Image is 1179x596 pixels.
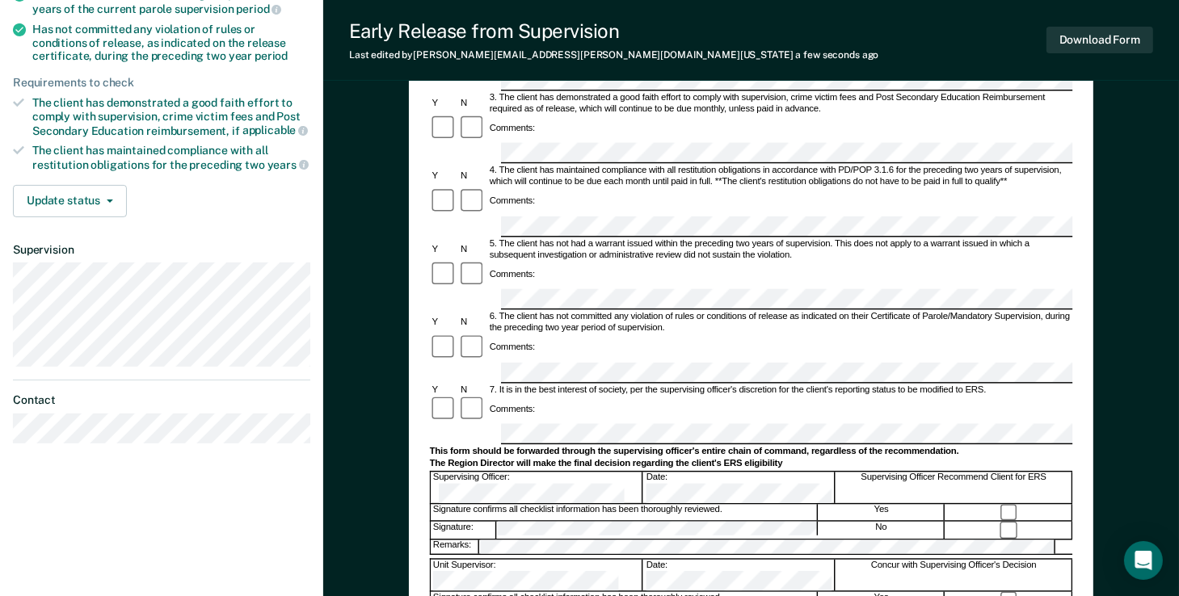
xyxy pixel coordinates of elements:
div: 6. The client has not committed any violation of rules or conditions of release as indicated on t... [487,311,1072,334]
div: The client has demonstrated a good faith effort to comply with supervision, crime victim fees and... [32,96,310,137]
div: Has not committed any violation of rules or conditions of release, as indicated on the release ce... [32,23,310,63]
div: Comments: [487,123,537,134]
div: Y [430,317,459,328]
span: period [255,49,288,62]
div: No [819,523,945,539]
div: 3. The client has demonstrated a good faith effort to comply with supervision, crime victim fees ... [487,92,1072,115]
div: N [458,170,487,182]
span: period [236,2,281,15]
button: Update status [13,185,127,217]
button: Download Form [1046,27,1153,53]
div: Y [430,244,459,255]
span: years [267,158,309,171]
div: Early Release from Supervision [349,19,879,43]
span: a few seconds ago [796,49,879,61]
div: The client has maintained compliance with all restitution obligations for the preceding two [32,144,310,171]
div: 5. The client has not had a warrant issued within the preceding two years of supervision. This do... [487,238,1072,262]
div: Y [430,384,459,396]
div: Y [430,98,459,109]
div: This form should be forwarded through the supervising officer's entire chain of command, regardle... [430,446,1073,457]
div: Supervising Officer: [431,472,643,504]
div: Unit Supervisor: [431,560,643,591]
div: Signature confirms all checklist information has been thoroughly reviewed. [431,505,818,521]
div: N [458,98,487,109]
div: 7. It is in the best interest of society, per the supervising officer's discretion for the client... [487,384,1072,396]
div: Open Intercom Messenger [1124,541,1163,580]
div: Comments: [487,270,537,281]
div: Remarks: [431,539,480,553]
div: The Region Director will make the final decision regarding the client's ERS eligibility [430,459,1073,470]
div: Yes [819,505,945,521]
div: Requirements to check [13,76,310,90]
div: Supervising Officer Recommend Client for ERS [836,472,1072,504]
dt: Supervision [13,243,310,257]
div: Last edited by [PERSON_NAME][EMAIL_ADDRESS][PERSON_NAME][DOMAIN_NAME][US_STATE] [349,49,879,61]
div: Signature: [431,523,496,539]
dt: Contact [13,393,310,407]
div: N [458,384,487,396]
div: Comments: [487,196,537,208]
div: Comments: [487,342,537,354]
div: N [458,317,487,328]
span: applicable [242,124,308,136]
div: 4. The client has maintained compliance with all restitution obligations in accordance with PD/PO... [487,165,1072,188]
div: Comments: [487,404,537,415]
div: N [458,244,487,255]
div: Date: [644,472,835,504]
div: Concur with Supervising Officer's Decision [836,560,1072,591]
div: Y [430,170,459,182]
div: Date: [644,560,835,591]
